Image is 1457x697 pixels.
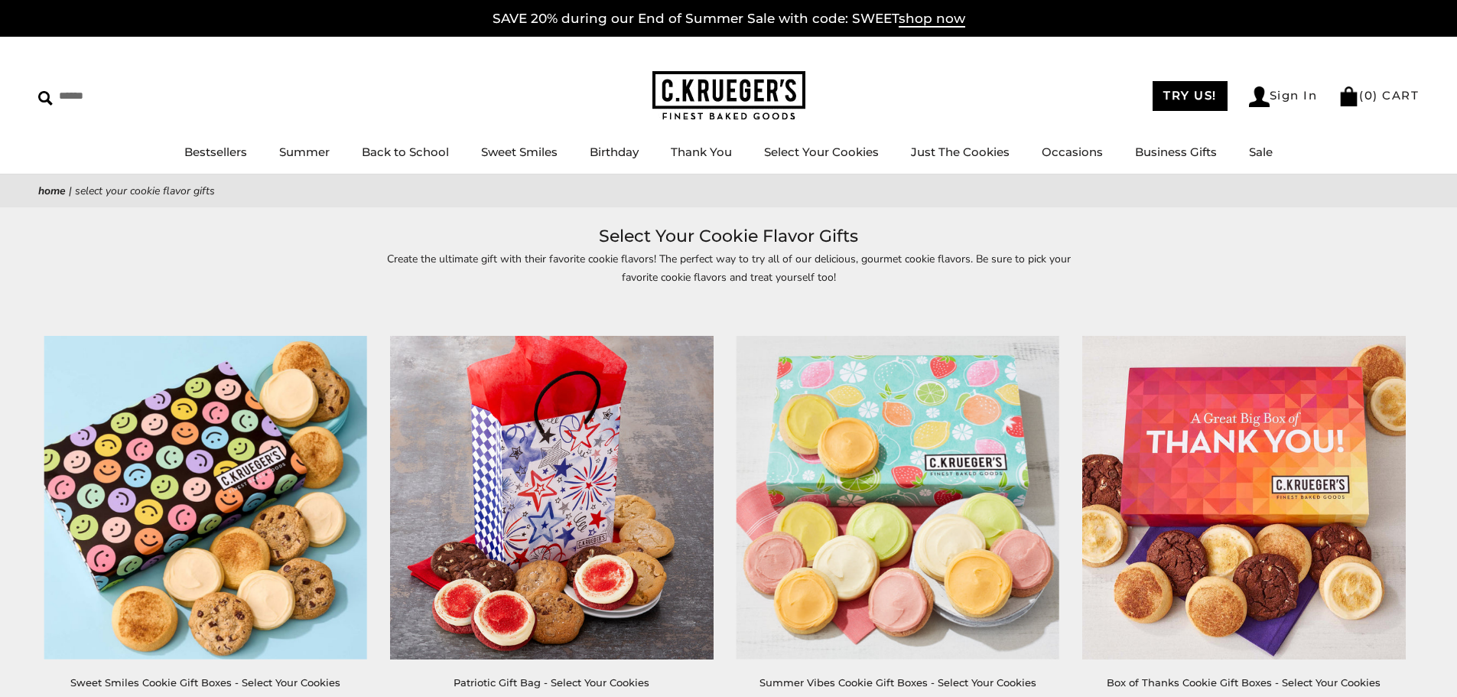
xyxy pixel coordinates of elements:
[737,336,1059,659] img: Summer Vibes Cookie Gift Boxes - Select Your Cookies
[1364,88,1374,103] span: 0
[69,184,72,198] span: |
[70,676,340,689] a: Sweet Smiles Cookie Gift Boxes - Select Your Cookies
[1249,86,1270,107] img: Account
[759,676,1036,689] a: Summer Vibes Cookie Gift Boxes - Select Your Cookies
[390,336,713,659] img: Patriotic Gift Bag - Select Your Cookies
[481,145,558,159] a: Sweet Smiles
[279,145,330,159] a: Summer
[454,676,649,689] a: Patriotic Gift Bag - Select Your Cookies
[38,182,1419,200] nav: breadcrumbs
[38,184,66,198] a: Home
[493,11,965,28] a: SAVE 20% during our End of Summer Sale with code: SWEETshop now
[1135,145,1217,159] a: Business Gifts
[1338,88,1419,103] a: (0) CART
[1082,336,1405,659] img: Box of Thanks Cookie Gift Boxes - Select Your Cookies
[1107,676,1381,689] a: Box of Thanks Cookie Gift Boxes - Select Your Cookies
[1042,145,1103,159] a: Occasions
[61,223,1396,250] h1: Select Your Cookie Flavor Gifts
[38,84,220,108] input: Search
[184,145,247,159] a: Bestsellers
[1249,145,1273,159] a: Sale
[652,71,805,121] img: C.KRUEGER'S
[911,145,1010,159] a: Just The Cookies
[764,145,879,159] a: Select Your Cookies
[671,145,732,159] a: Thank You
[377,250,1081,285] p: Create the ultimate gift with their favorite cookie flavors! The perfect way to try all of our de...
[1338,86,1359,106] img: Bag
[44,336,367,659] img: Sweet Smiles Cookie Gift Boxes - Select Your Cookies
[362,145,449,159] a: Back to School
[38,91,53,106] img: Search
[1153,81,1228,111] a: TRY US!
[1249,86,1318,107] a: Sign In
[75,184,215,198] span: Select Your Cookie Flavor Gifts
[590,145,639,159] a: Birthday
[899,11,965,28] span: shop now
